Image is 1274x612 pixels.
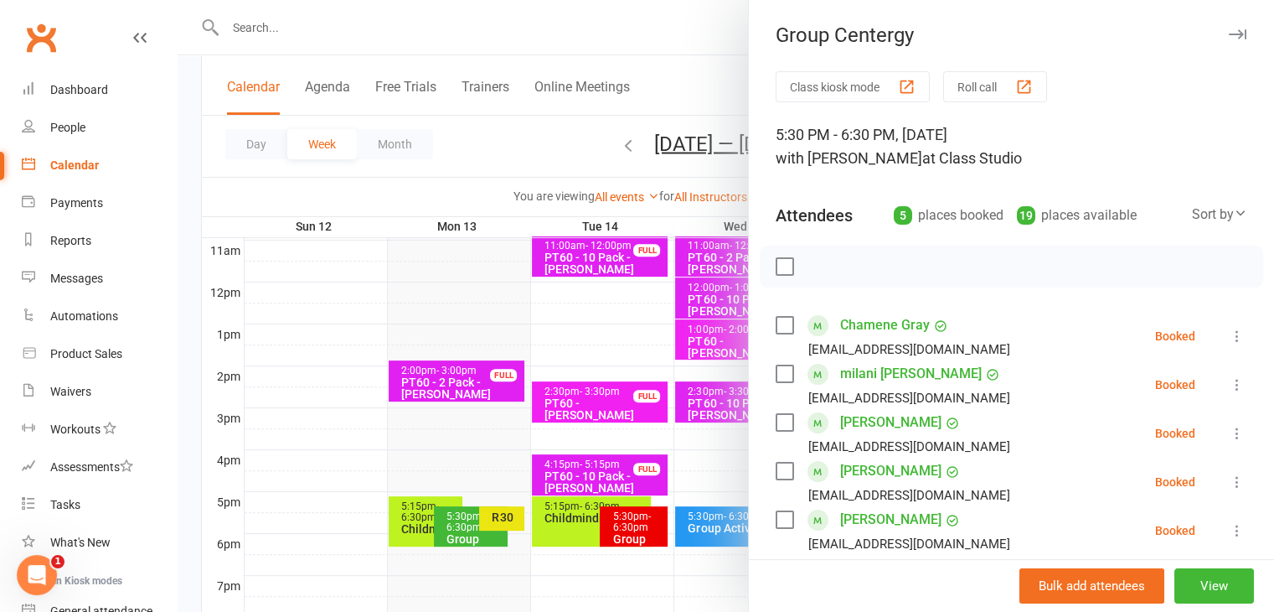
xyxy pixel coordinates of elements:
[776,71,930,102] button: Class kiosk mode
[894,204,1003,227] div: places booked
[749,23,1274,47] div: Group Centergy
[50,423,101,436] div: Workouts
[22,298,177,335] a: Automations
[894,206,912,225] div: 5
[51,555,64,568] span: 1
[50,347,122,360] div: Product Sales
[808,533,1010,555] div: [EMAIL_ADDRESS][DOMAIN_NAME]
[1155,330,1195,342] div: Booked
[22,184,177,222] a: Payments
[1155,525,1195,537] div: Booked
[50,196,103,210] div: Payments
[840,458,941,485] a: [PERSON_NAME]
[17,555,57,595] iframe: Intercom live chat
[22,335,177,373] a: Product Sales
[50,309,118,323] div: Automations
[776,149,922,167] span: with [PERSON_NAME]
[840,312,930,339] a: Chamene Gray
[22,109,177,147] a: People
[776,204,853,227] div: Attendees
[20,17,62,59] a: Clubworx
[1017,206,1035,225] div: 19
[943,71,1047,102] button: Roll call
[1155,476,1195,488] div: Booked
[776,123,1247,170] div: 5:30 PM - 6:30 PM, [DATE]
[840,409,941,436] a: [PERSON_NAME]
[50,234,91,247] div: Reports
[1174,568,1254,604] button: View
[50,121,85,134] div: People
[50,83,108,96] div: Dashboard
[1019,568,1164,604] button: Bulk add attendees
[22,222,177,260] a: Reports
[808,339,1010,360] div: [EMAIL_ADDRESS][DOMAIN_NAME]
[50,385,91,398] div: Waivers
[922,149,1022,167] span: at Class Studio
[840,360,982,387] a: milani [PERSON_NAME]
[808,387,1010,409] div: [EMAIL_ADDRESS][DOMAIN_NAME]
[808,436,1010,458] div: [EMAIL_ADDRESS][DOMAIN_NAME]
[50,272,103,285] div: Messages
[1192,204,1247,226] div: Sort by
[50,460,133,474] div: Assessments
[50,158,99,172] div: Calendar
[1155,428,1195,439] div: Booked
[1017,204,1137,227] div: places available
[50,498,80,511] div: Tasks
[22,147,177,184] a: Calendar
[22,373,177,411] a: Waivers
[22,524,177,562] a: What's New
[22,71,177,109] a: Dashboard
[1155,379,1195,391] div: Booked
[22,260,177,298] a: Messages
[22,486,177,524] a: Tasks
[840,506,941,533] a: [PERSON_NAME]
[22,449,177,486] a: Assessments
[50,536,111,549] div: What's New
[22,411,177,449] a: Workouts
[808,485,1010,506] div: [EMAIL_ADDRESS][DOMAIN_NAME]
